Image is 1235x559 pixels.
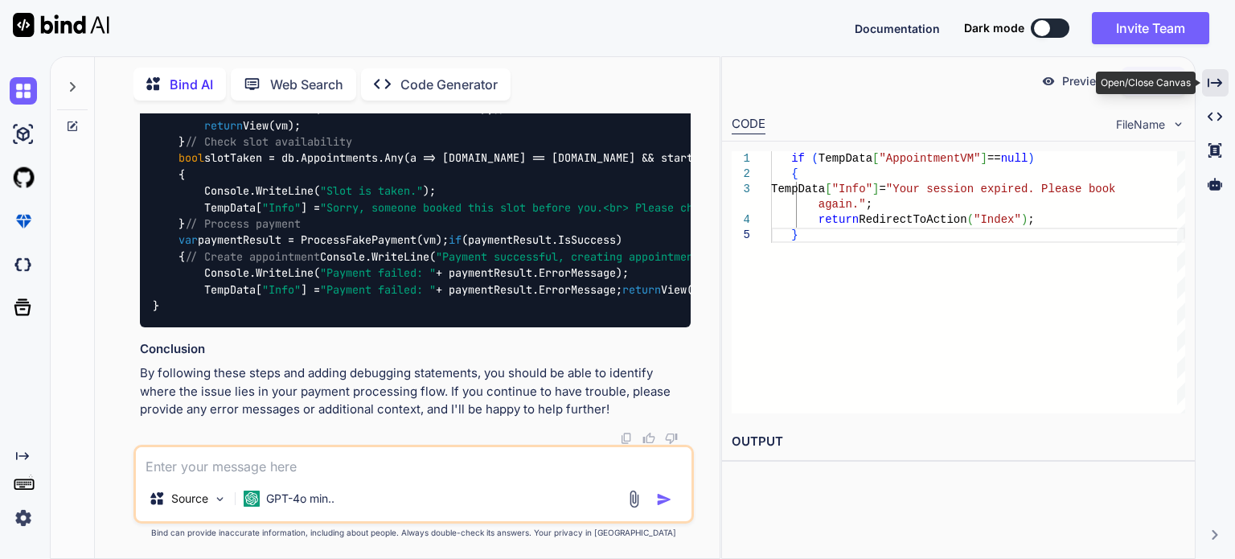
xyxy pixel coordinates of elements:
img: settings [10,504,37,532]
img: Pick Models [213,492,227,506]
span: null [1001,152,1028,165]
img: attachment [625,490,643,508]
span: return [622,282,661,297]
div: 4 [732,212,750,228]
span: "Info" [262,282,301,297]
img: dislike [665,432,678,445]
span: Dark mode [964,20,1024,36]
span: } [791,228,798,241]
p: GPT-4o min.. [266,491,334,507]
img: copy [620,432,633,445]
img: premium [10,208,37,235]
span: = [880,183,886,195]
span: "Index" [974,213,1021,226]
span: "Info" [832,183,872,195]
img: chat [10,77,37,105]
span: "Model state is invalid." [320,102,481,117]
img: ai-studio [10,121,37,148]
img: Bind AI [13,13,109,37]
div: 5 [732,228,750,243]
span: "Payment successful, creating appointment." [436,249,712,264]
img: githubLight [10,164,37,191]
span: ( [812,152,819,165]
span: var [178,233,198,248]
span: again." [819,198,866,211]
span: Documentation [855,22,940,35]
img: darkCloudIdeIcon [10,251,37,278]
span: ) [1028,152,1034,165]
span: return [819,213,859,226]
div: 3 [732,182,750,197]
span: { [791,167,798,180]
p: Bind AI [170,75,213,94]
span: == [987,152,1001,165]
p: By following these steps and adding debugging statements, you should be able to identify where th... [140,364,691,419]
p: Code Generator [400,75,498,94]
button: Documentation [855,20,940,37]
span: ; [1028,213,1034,226]
img: like [642,432,655,445]
h3: Conclusion [140,340,691,359]
p: Bind can provide inaccurate information, including about people. Always double-check its answers.... [133,527,694,539]
span: // Create appointment [185,249,320,264]
button: Invite Team [1092,12,1209,44]
span: return [204,118,243,133]
div: 2 [732,166,750,182]
span: bool [178,151,204,166]
span: "Info" [262,200,301,215]
img: preview [1041,74,1056,88]
span: "Sorry, someone booked this slot before you.<br> Please choose another time." [320,200,815,215]
div: CODE [732,115,765,134]
code: [ ] { Console.WriteLine( ); (ModelState.IsValid) { Console.WriteLine( ); } { Console.WriteLine( )... [153,51,1163,314]
p: Source [171,491,208,507]
span: ) [1021,213,1028,226]
span: FileName [1116,117,1165,133]
p: Preview [1062,73,1106,89]
span: ; [866,198,872,211]
h2: OUTPUT [722,423,1195,461]
span: TempData [819,152,872,165]
span: ] [872,183,879,195]
p: Web Search [270,75,343,94]
span: [ [825,183,831,195]
span: RedirectToAction [859,213,966,226]
span: if [449,233,462,248]
span: // Return the view with the model to show validation errors [494,102,873,117]
span: // Process payment [185,216,301,231]
span: ( [967,213,974,226]
span: TempData [771,183,825,195]
span: "Payment failed: " [320,266,436,281]
img: GPT-4o mini [244,491,260,507]
span: "Payment failed: " [320,282,436,297]
span: "AppointmentVM" [880,152,981,165]
span: // Check slot availability [185,134,352,149]
div: 1 [732,151,750,166]
span: "Your session expired. Please book [886,183,1116,195]
span: [ [872,152,879,165]
div: Open/Close Canvas [1096,72,1196,94]
img: icon [656,491,672,508]
span: if [791,152,805,165]
span: ] [981,152,987,165]
img: chevron down [1171,117,1185,131]
span: "Slot is taken." [320,184,423,199]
